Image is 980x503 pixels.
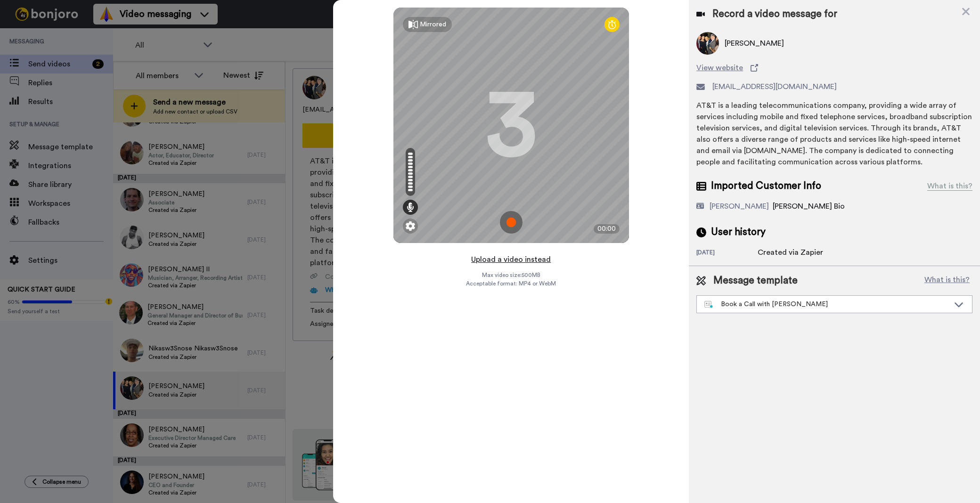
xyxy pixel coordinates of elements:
span: View website [696,62,743,73]
div: Book a Call with [PERSON_NAME] [704,300,949,309]
div: 3 [485,90,537,161]
img: Profile image for Grant [21,28,36,43]
span: Message template [713,274,798,288]
div: What is this? [927,180,972,192]
span: [PERSON_NAME] Bio [773,203,845,210]
div: message notification from Grant, 5w ago. Thanks for being with us for 4 months - it's flown by! H... [14,20,174,51]
div: Created via Zapier [758,247,823,258]
span: Imported Customer Info [711,179,821,193]
button: What is this? [922,274,972,288]
span: User history [711,225,766,239]
div: AT&T is a leading telecommunications company, providing a wide array of services including mobile... [696,100,972,168]
a: View website [696,62,972,73]
p: Message from Grant, sent 5w ago [41,36,163,45]
div: 00:00 [594,224,620,234]
img: ic_record_start.svg [500,211,523,234]
div: [PERSON_NAME] [710,201,769,212]
div: [DATE] [696,249,758,258]
span: Max video size: 500 MB [482,271,540,279]
img: nextgen-template.svg [704,301,713,308]
span: [EMAIL_ADDRESS][DOMAIN_NAME] [712,81,837,92]
button: Upload a video instead [468,253,554,266]
p: Thanks for being with us for 4 months - it's flown by! How can we make the next 4 months even bet... [41,27,163,36]
img: ic_gear.svg [406,221,415,231]
span: Acceptable format: MP4 or WebM [466,280,556,287]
